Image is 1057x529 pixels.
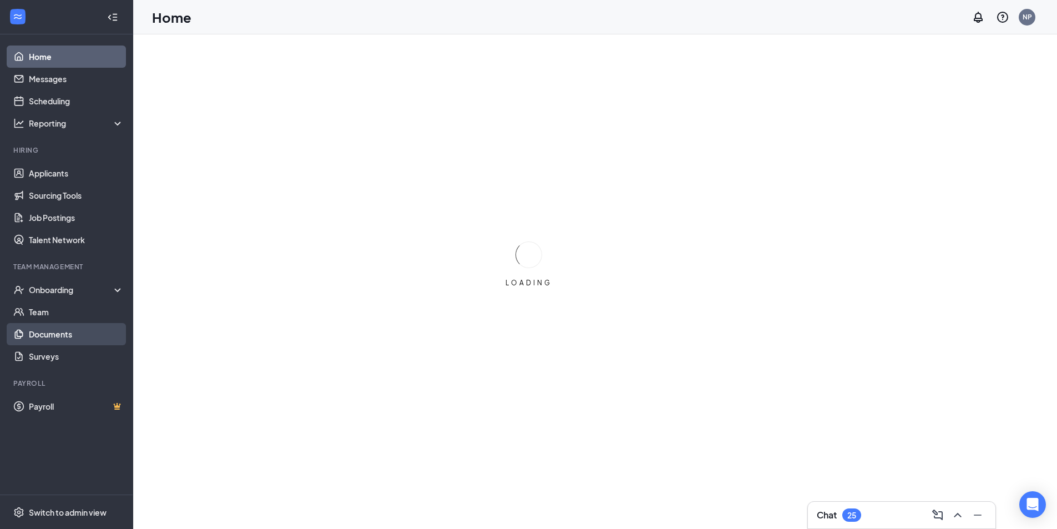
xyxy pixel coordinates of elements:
svg: Notifications [972,11,985,24]
svg: Settings [13,507,24,518]
div: Reporting [29,118,124,129]
a: PayrollCrown [29,395,124,417]
svg: WorkstreamLogo [12,11,23,22]
a: Talent Network [29,229,124,251]
a: Scheduling [29,90,124,112]
div: Hiring [13,145,122,155]
a: Sourcing Tools [29,184,124,206]
div: Switch to admin view [29,507,107,518]
div: NP [1023,12,1032,22]
a: Documents [29,323,124,345]
a: Job Postings [29,206,124,229]
a: Messages [29,68,124,90]
div: Onboarding [29,284,114,295]
div: 25 [847,511,856,520]
a: Surveys [29,345,124,367]
svg: ComposeMessage [931,508,944,522]
svg: Minimize [971,508,984,522]
button: Minimize [969,506,987,524]
a: Home [29,46,124,68]
div: LOADING [501,278,557,288]
svg: UserCheck [13,284,24,295]
button: ChevronUp [949,506,967,524]
svg: ChevronUp [951,508,964,522]
svg: Collapse [107,12,118,23]
a: Applicants [29,162,124,184]
h3: Chat [817,509,837,521]
div: Team Management [13,262,122,271]
h1: Home [152,8,191,27]
div: Open Intercom Messenger [1019,491,1046,518]
svg: Analysis [13,118,24,129]
div: Payroll [13,379,122,388]
svg: QuestionInfo [996,11,1009,24]
a: Team [29,301,124,323]
button: ComposeMessage [929,506,947,524]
